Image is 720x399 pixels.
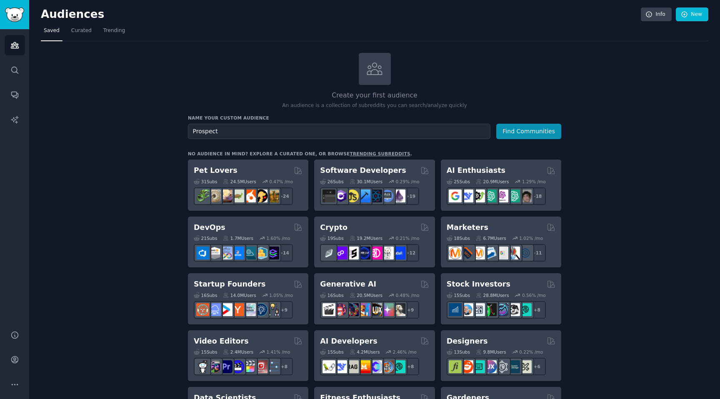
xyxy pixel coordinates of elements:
[476,179,509,185] div: 20.9M Users
[476,349,506,355] div: 9.8M Users
[522,179,546,185] div: 1.29 % /mo
[396,235,420,241] div: 0.21 % /mo
[449,247,462,259] img: content_marketing
[231,247,244,259] img: DevOpsLinks
[188,90,561,101] h2: Create your first audience
[392,360,405,373] img: AIDevelopersSociety
[243,360,256,373] img: finalcutpro
[350,292,382,298] div: 20.5M Users
[447,179,470,185] div: 25 Sub s
[402,358,419,375] div: + 8
[231,190,244,202] img: turtle
[495,360,508,373] img: userexperience
[460,303,473,316] img: ValueInvesting
[381,303,394,316] img: starryai
[507,190,520,202] img: chatgpt_prompts_
[320,222,347,233] h2: Crypto
[449,303,462,316] img: dividends
[68,24,95,41] a: Curated
[194,292,217,298] div: 16 Sub s
[507,360,520,373] img: learndesign
[472,190,485,202] img: AItoolsCatalog
[266,190,279,202] img: dogbreed
[346,190,359,202] img: learnjavascript
[266,247,279,259] img: PlatformEngineers
[484,360,497,373] img: UXDesign
[369,360,382,373] img: OpenSourceAI
[71,27,92,35] span: Curated
[519,235,543,241] div: 1.02 % /mo
[275,358,293,375] div: + 8
[350,349,380,355] div: 4.2M Users
[196,360,209,373] img: gopro
[476,235,506,241] div: 6.7M Users
[220,190,232,202] img: leopardgeckos
[275,244,293,262] div: + 14
[267,349,290,355] div: 1.41 % /mo
[208,303,221,316] img: SaaS
[255,303,267,316] img: Entrepreneurship
[528,358,546,375] div: + 6
[322,247,335,259] img: ethfinance
[392,303,405,316] img: DreamBooth
[196,247,209,259] img: azuredevops
[484,190,497,202] img: chatgpt_promptDesign
[220,360,232,373] img: premiere
[381,190,394,202] img: AskComputerScience
[447,349,470,355] div: 13 Sub s
[346,360,359,373] img: Rag
[392,247,405,259] img: defi_
[188,151,412,157] div: No audience in mind? Explore a curated one, or browse .
[194,349,217,355] div: 15 Sub s
[402,244,419,262] div: + 12
[243,190,256,202] img: cockatiel
[357,190,370,202] img: iOSProgramming
[320,165,406,176] h2: Software Developers
[357,247,370,259] img: web3
[320,179,343,185] div: 26 Sub s
[196,303,209,316] img: EntrepreneurRideAlong
[528,301,546,319] div: + 8
[495,190,508,202] img: OpenAIDev
[223,235,253,241] div: 1.7M Users
[381,360,394,373] img: llmops
[320,336,377,347] h2: AI Developers
[447,222,488,233] h2: Marketers
[519,349,543,355] div: 0.22 % /mo
[220,303,232,316] img: startup
[103,27,125,35] span: Trending
[369,190,382,202] img: reactnative
[44,27,60,35] span: Saved
[194,165,237,176] h2: Pet Lovers
[275,187,293,205] div: + 24
[255,247,267,259] img: aws_cdk
[196,190,209,202] img: herpetology
[357,303,370,316] img: sdforall
[220,247,232,259] img: Docker_DevOps
[266,303,279,316] img: growmybusiness
[449,190,462,202] img: GoogleGeminiAI
[350,179,382,185] div: 30.1M Users
[484,303,497,316] img: Trading
[208,247,221,259] img: AWS_Certified_Experts
[484,247,497,259] img: Emailmarketing
[357,360,370,373] img: MistralAI
[519,360,532,373] img: UX_Design
[496,124,561,139] button: Find Communities
[194,179,217,185] div: 31 Sub s
[476,292,509,298] div: 28.8M Users
[350,151,410,156] a: trending subreddits
[320,235,343,241] div: 19 Sub s
[194,235,217,241] div: 21 Sub s
[392,190,405,202] img: elixir
[188,102,561,110] p: An audience is a collection of subreddits you can search/analyze quickly
[243,247,256,259] img: platformengineering
[188,115,561,121] h3: Name your custom audience
[320,292,343,298] div: 16 Sub s
[223,179,256,185] div: 24.5M Users
[188,124,490,139] input: Pick a short name, like "Digital Marketers" or "Movie-Goers"
[396,179,420,185] div: 0.29 % /mo
[641,7,672,22] a: Info
[346,303,359,316] img: deepdream
[447,165,505,176] h2: AI Enthusiasts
